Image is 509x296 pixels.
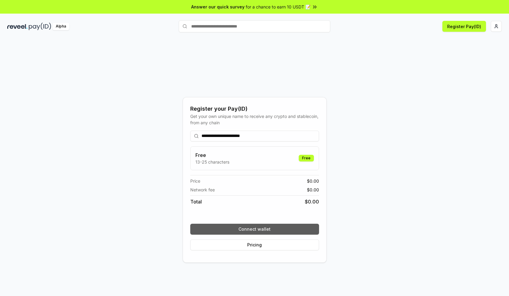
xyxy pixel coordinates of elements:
span: for a chance to earn 10 USDT 📝 [246,4,311,10]
div: Register your Pay(ID) [190,105,319,113]
span: $ 0.00 [307,187,319,193]
div: Free [299,155,314,161]
span: Network fee [190,187,215,193]
button: Pricing [190,239,319,250]
img: pay_id [29,23,51,30]
span: Total [190,198,202,205]
span: Price [190,178,200,184]
h3: Free [195,151,229,159]
div: Alpha [52,23,69,30]
img: reveel_dark [7,23,28,30]
span: Answer our quick survey [191,4,245,10]
button: Register Pay(ID) [442,21,486,32]
span: $ 0.00 [305,198,319,205]
p: 13-25 characters [195,159,229,165]
span: $ 0.00 [307,178,319,184]
div: Get your own unique name to receive any crypto and stablecoin, from any chain [190,113,319,126]
button: Connect wallet [190,224,319,235]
